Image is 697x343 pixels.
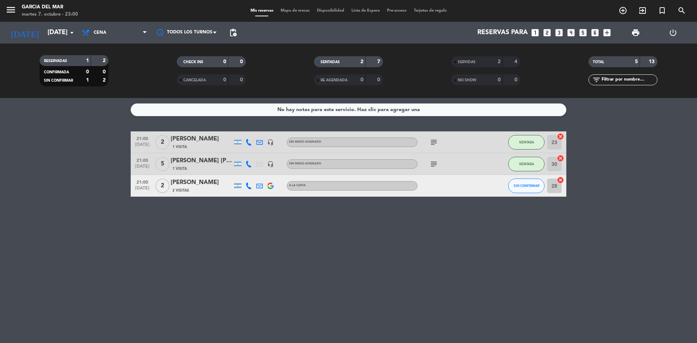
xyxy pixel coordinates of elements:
span: 21:00 [133,134,151,142]
i: arrow_drop_down [68,28,76,37]
span: SIN CONFIRMAR [514,184,539,188]
i: headset_mic [267,161,274,167]
i: search [677,6,686,15]
span: A LA CARTA [289,184,306,187]
span: CHECK INS [183,60,203,64]
button: SENTADA [508,135,545,150]
i: looks_one [530,28,540,37]
strong: 1 [86,78,89,83]
strong: 2 [498,59,501,64]
strong: 7 [377,59,382,64]
strong: 0 [240,77,244,82]
strong: 0 [514,77,519,82]
div: [PERSON_NAME] [171,134,232,144]
span: [DATE] [133,164,151,172]
span: SIN CONFIRMAR [44,79,73,82]
i: subject [429,138,438,147]
strong: 1 [86,58,89,63]
span: Lista de Espera [348,9,383,13]
i: looks_3 [554,28,564,37]
i: add_circle_outline [619,6,627,15]
span: CONFIRMADA [44,70,69,74]
i: exit_to_app [638,6,647,15]
div: martes 7. octubre - 23:00 [22,11,78,18]
i: headset_mic [267,139,274,146]
span: 1 Visita [172,166,187,172]
span: 21:00 [133,177,151,186]
i: cancel [557,176,564,184]
i: menu [5,4,16,15]
strong: 0 [223,59,226,64]
span: SERVIDAS [458,60,476,64]
i: cancel [557,155,564,162]
span: Cena [94,30,106,35]
button: menu [5,4,16,18]
strong: 0 [498,77,501,82]
span: 2 [155,179,170,193]
strong: 2 [103,58,107,63]
i: [DATE] [5,25,44,41]
span: pending_actions [229,28,237,37]
i: looks_4 [566,28,576,37]
span: 21:00 [133,156,151,164]
span: 2 [155,135,170,150]
span: 1 Visita [172,144,187,150]
div: Garcia del Mar [22,4,78,11]
span: 2 Visitas [172,188,189,193]
span: Disponibilidad [313,9,348,13]
strong: 2 [103,78,107,83]
strong: 5 [635,59,638,64]
div: No hay notas para este servicio. Haz clic para agregar una [277,106,420,114]
span: SENTADAS [321,60,340,64]
span: [DATE] [133,142,151,151]
i: looks_two [542,28,552,37]
span: 5 [155,157,170,171]
span: Sin menú asignado [289,140,321,143]
i: turned_in_not [658,6,667,15]
i: filter_list [592,75,601,84]
span: print [631,28,640,37]
span: NO SHOW [458,78,476,82]
i: add_box [602,28,612,37]
button: SIN CONFIRMAR [508,179,545,193]
button: SENTADA [508,157,545,171]
span: Tarjetas de regalo [410,9,451,13]
strong: 0 [86,69,89,74]
span: [DATE] [133,186,151,194]
div: [PERSON_NAME] [PERSON_NAME] [171,156,232,166]
span: RESERVADAS [44,59,67,63]
i: cancel [557,133,564,140]
div: [PERSON_NAME] [171,178,232,187]
strong: 4 [514,59,519,64]
strong: 0 [377,77,382,82]
span: Mis reservas [247,9,277,13]
span: Pre-acceso [383,9,410,13]
strong: 0 [103,69,107,74]
strong: 13 [649,59,656,64]
span: TOTAL [593,60,604,64]
span: Mapa de mesas [277,9,313,13]
i: looks_5 [578,28,588,37]
span: Reservas para [477,29,528,36]
i: power_settings_new [669,28,677,37]
div: LOG OUT [654,22,692,44]
span: SENTADA [519,162,534,166]
i: looks_6 [590,28,600,37]
strong: 0 [223,77,226,82]
span: SENTADA [519,140,534,144]
img: google-logo.png [267,183,274,189]
span: CANCELADA [183,78,206,82]
strong: 0 [240,59,244,64]
span: RE AGENDADA [321,78,347,82]
strong: 0 [360,77,363,82]
strong: 2 [360,59,363,64]
span: Sin menú asignado [289,162,321,165]
input: Filtrar por nombre... [601,76,657,84]
i: subject [429,160,438,168]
